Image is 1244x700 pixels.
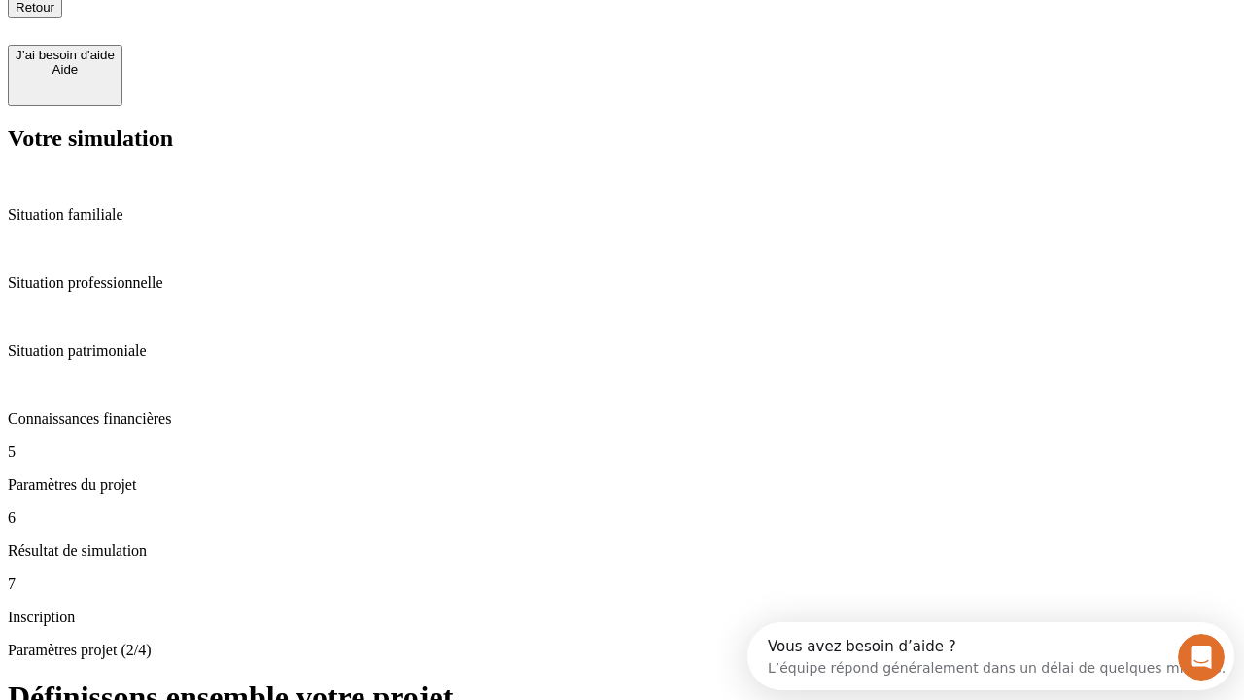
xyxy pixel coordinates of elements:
div: L’équipe répond généralement dans un délai de quelques minutes. [20,32,478,52]
div: J’ai besoin d'aide [16,48,115,62]
p: Situation familiale [8,206,1236,224]
p: 6 [8,509,1236,527]
p: Inscription [8,609,1236,626]
div: Ouvrir le Messenger Intercom [8,8,536,61]
p: Connaissances financières [8,410,1236,428]
div: Aide [16,62,115,77]
p: 5 [8,443,1236,461]
button: J’ai besoin d'aideAide [8,45,122,106]
p: Paramètres projet (2/4) [8,642,1236,659]
h2: Votre simulation [8,125,1236,152]
iframe: Intercom live chat [1178,634,1225,681]
p: Résultat de simulation [8,542,1236,560]
p: Paramètres du projet [8,476,1236,494]
p: 7 [8,576,1236,593]
iframe: Intercom live chat discovery launcher [747,622,1234,690]
p: Situation patrimoniale [8,342,1236,360]
div: Vous avez besoin d’aide ? [20,17,478,32]
p: Situation professionnelle [8,274,1236,292]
